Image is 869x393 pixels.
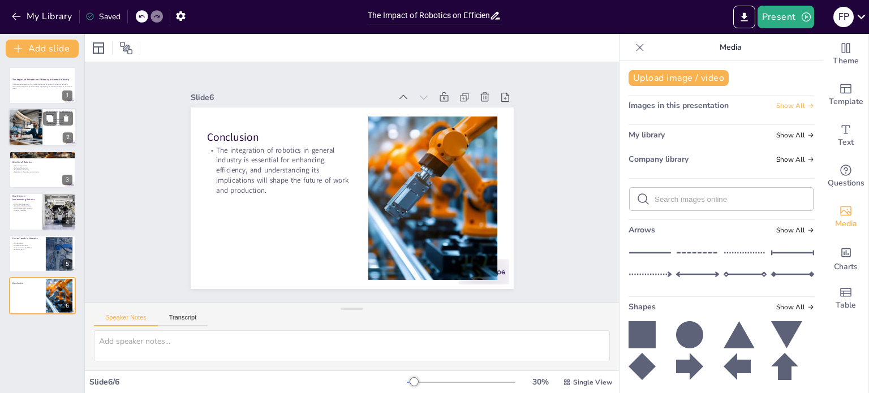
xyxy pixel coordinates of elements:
div: 30 % [527,377,554,387]
span: Text [838,136,854,149]
span: Company library [629,154,689,165]
p: Benefits of Robotics [12,160,72,163]
p: Enhanced productivity [12,169,72,171]
div: F P [833,7,854,27]
button: F P [833,6,854,28]
p: Improved safety standards [46,123,73,125]
span: Theme [833,55,859,67]
div: 1 [9,67,76,104]
span: Charts [834,261,858,273]
button: Delete Slide [59,112,73,126]
p: The integration of robotics in general industry is essential for enhancing efficiency, and unders... [207,145,352,196]
p: High initial investment [12,203,39,205]
div: 1 [62,90,72,101]
p: Customization capabilities [12,247,42,249]
span: Media [835,218,857,230]
p: Future Trends in Robotics [12,237,42,240]
p: Introduction to Robotics in Industry [46,110,73,116]
p: Proactive planning [12,209,39,211]
span: Show all [776,226,814,234]
p: Media [649,34,812,61]
span: Arrows [629,224,655,235]
p: Collaborative robots [12,244,42,247]
div: Get real-time input from your audience [823,156,868,197]
strong: The Impact of Robotics on Efficiency in General Industry [12,78,69,81]
span: Single View [573,378,612,387]
div: 5 [9,235,76,273]
input: Insert title [368,7,489,24]
button: Duplicate Slide [43,112,57,126]
input: Search images online [655,195,806,204]
div: 5 [62,259,72,269]
span: My library [629,129,665,140]
span: Template [829,96,863,108]
span: Show all [776,156,814,163]
span: Position [119,41,133,55]
div: Add a table [823,278,868,319]
p: This presentation explores the transformative role of robotics in enhancing efficiency within var... [12,84,72,90]
p: Increased production rates [46,120,73,123]
button: Speaker Notes [94,314,158,326]
button: Present [758,6,814,28]
div: Slide 6 / 6 [89,377,407,387]
span: Questions [828,177,864,189]
div: 4 [62,217,72,227]
button: Export to PowerPoint [733,6,755,28]
button: My Library [8,7,77,25]
div: Saved [85,11,121,22]
p: Efficiency gains [12,248,42,251]
span: Show all [776,131,814,139]
span: Images in this presentation [629,100,729,111]
p: Reduced labor costs [12,167,72,169]
p: Conclusion [207,129,352,145]
p: Increased precision [12,165,72,167]
div: Add text boxes [823,115,868,156]
button: Add slide [6,40,79,58]
p: Challenges in Implementing Robotics [12,195,39,201]
button: Upload image / video [629,70,729,86]
p: Competitive advantage [46,125,73,127]
p: Robotics automates tasks [46,119,73,121]
div: 6 [62,301,72,311]
div: 2 [63,133,73,143]
div: 3 [62,175,72,185]
p: Operation in hazardous environments [12,171,72,173]
div: Slide 6 [191,92,392,103]
p: Need for skilled workforce [12,205,39,208]
div: Layout [89,39,107,57]
div: 6 [9,277,76,314]
span: Table [836,299,856,312]
p: Conclusion [12,282,42,285]
div: 2 [8,109,76,147]
div: Add ready made slides [823,75,868,115]
p: AI integration [12,242,42,244]
button: Transcript [158,314,208,326]
p: Job displacement concerns [12,208,39,210]
span: Shapes [629,301,656,312]
div: Change the overall theme [823,34,868,75]
div: Add images, graphics, shapes or video [823,197,868,237]
span: Show all [776,102,814,110]
span: Show all [776,303,814,311]
div: 3 [9,151,76,188]
div: Add charts and graphs [823,237,868,278]
div: 4 [9,193,76,230]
